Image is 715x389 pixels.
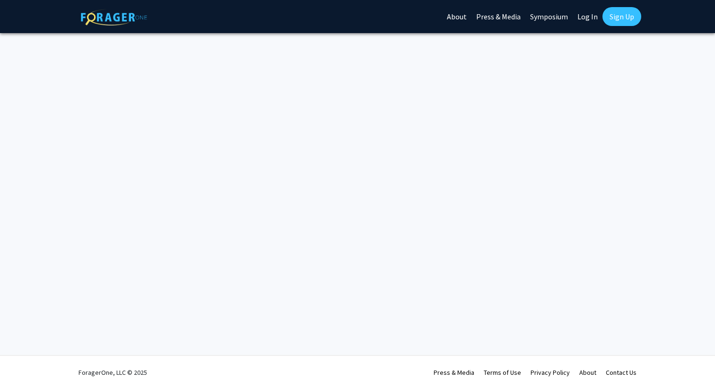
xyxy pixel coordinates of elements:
a: Privacy Policy [531,368,570,377]
a: About [579,368,596,377]
div: ForagerOne, LLC © 2025 [78,356,147,389]
a: Terms of Use [484,368,521,377]
a: Press & Media [434,368,474,377]
img: ForagerOne Logo [81,9,147,26]
a: Contact Us [606,368,637,377]
a: Sign Up [602,7,641,26]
